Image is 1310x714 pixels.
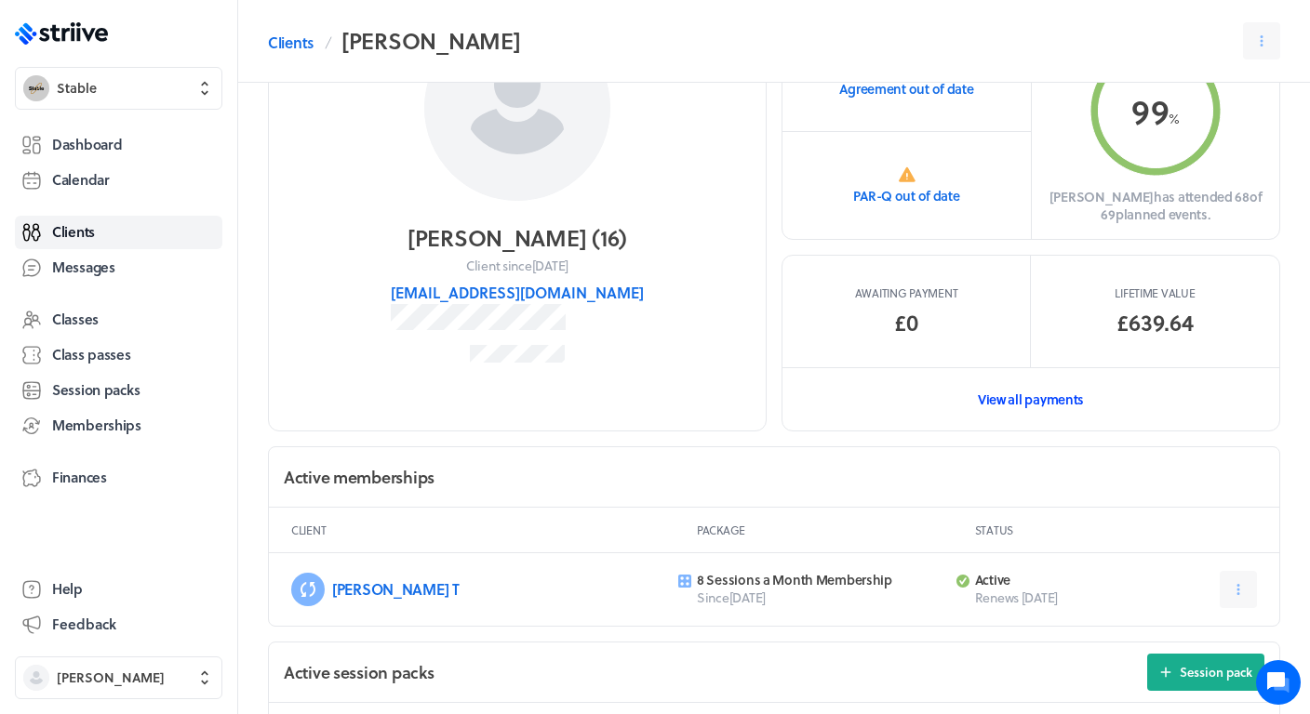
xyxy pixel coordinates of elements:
p: Client [291,522,689,537]
button: [PERSON_NAME] [15,656,222,699]
span: 99 [1131,86,1169,135]
a: Class passes [15,338,222,372]
p: Renews [DATE] [975,588,1146,607]
span: Calendar [52,170,110,190]
p: Status [975,522,1257,537]
a: Session packs [15,374,222,407]
span: Clients [52,222,95,242]
span: Session packs [52,380,140,400]
span: Help [52,579,83,599]
a: [PERSON_NAME] T [332,578,460,600]
span: Memberships [52,416,141,435]
p: Client since [DATE] [466,257,568,275]
h2: [PERSON_NAME] [341,22,520,59]
a: Clients [268,32,314,54]
p: PAR-Q out of date [853,187,959,205]
span: New conversation [120,228,223,243]
a: View all payments [782,367,1279,431]
a: Messages [15,251,222,284]
p: [PERSON_NAME] has attended 68 of 69 planned events. [1047,188,1264,224]
a: Clients [15,216,222,249]
span: Messages [52,258,115,277]
span: Session pack [1180,664,1252,681]
button: [EMAIL_ADDRESS][DOMAIN_NAME] [391,282,644,304]
button: StableStable [15,67,222,110]
p: Find an answer quickly [25,289,347,311]
span: Since [DATE] [697,588,766,607]
nav: Breadcrumb [268,22,520,59]
p: Package [697,522,968,537]
a: Dashboard [15,128,222,162]
a: PAR-Q out of date [782,132,1031,239]
span: Finances [52,468,107,487]
a: Help [15,573,222,606]
span: Awaiting payment [855,285,958,300]
a: Finances [15,461,222,495]
button: Session pack [1147,654,1264,691]
h2: [PERSON_NAME] [408,223,627,253]
span: Class passes [52,345,131,364]
span: [PERSON_NAME] [57,668,165,687]
h2: Active memberships [284,466,434,489]
h2: We're here to help. Ask us anything! [28,124,344,183]
button: New conversation [29,217,343,254]
h2: Active session packs [284,661,434,684]
p: 8 Sessions a Month Membership [697,572,945,588]
p: £639.64 [1116,308,1193,337]
span: % [1169,109,1180,128]
input: Search articles [54,320,332,357]
span: Dashboard [52,135,122,154]
button: Feedback [15,608,222,641]
h1: Hi [PERSON_NAME] [28,90,344,120]
iframe: gist-messenger-bubble-iframe [1256,660,1301,705]
span: Stable [57,79,97,98]
a: Calendar [15,164,222,197]
a: Memberships [15,409,222,443]
a: Classes [15,303,222,337]
p: Lifetime value [1115,285,1195,300]
p: Agreement out of date [839,80,973,99]
span: £0 [894,308,917,337]
span: Feedback [52,615,116,634]
img: Stable [23,75,49,101]
span: ( 16 ) [592,221,627,254]
p: Active [975,572,1146,588]
span: Classes [52,310,99,329]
